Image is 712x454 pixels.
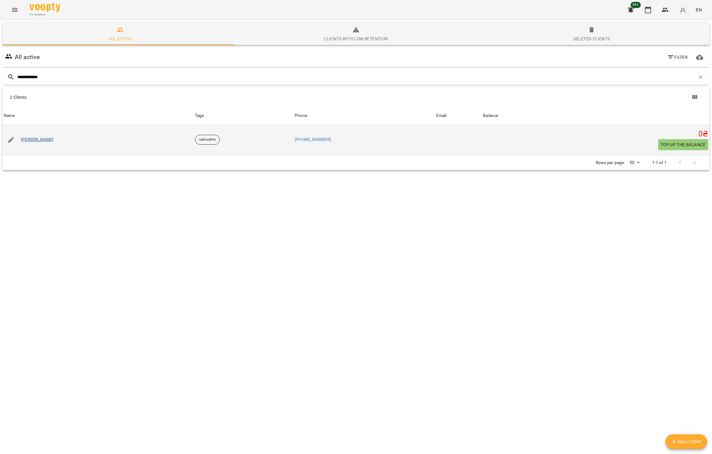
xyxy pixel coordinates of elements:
[687,90,702,105] button: Show columns
[295,112,307,119] div: Sort
[295,112,307,119] div: Phone
[483,112,498,119] div: Sort
[573,35,610,42] div: Deleted clients
[678,6,687,14] img: avatar_s.png
[665,52,690,63] button: Filter
[4,112,193,119] span: Name
[483,129,708,139] h5: 0 ₴
[631,2,641,8] span: 99+
[195,112,292,119] div: Tags
[199,137,216,143] p: пайтонВ46
[295,137,331,142] a: [PHONE_NUMBER]
[30,13,60,17] span: For Business
[10,94,357,100] div: 1 Clients
[2,87,710,107] div: Table Toolbar
[4,112,15,119] div: Sort
[436,112,480,119] span: Email
[21,137,54,143] a: [PERSON_NAME]
[109,35,132,42] div: All active
[15,52,40,62] h6: All active
[661,141,706,148] span: Top up the balance
[696,6,702,13] span: EN
[627,158,642,167] div: 50
[693,4,705,15] button: EN
[295,112,434,119] span: Phone
[195,135,220,145] div: пайтонВ46
[658,139,708,150] button: Top up the balance
[436,112,447,119] div: Email
[324,35,388,42] div: Clients with low retention
[596,160,625,166] p: Rows per page:
[652,160,667,166] p: 1-1 of 1
[436,112,447,119] div: Sort
[30,3,60,12] img: Voopty Logo
[483,112,498,119] div: Balance
[667,54,688,61] span: Filter
[4,112,15,119] div: Name
[483,112,708,119] span: Balance
[7,2,22,17] button: Menu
